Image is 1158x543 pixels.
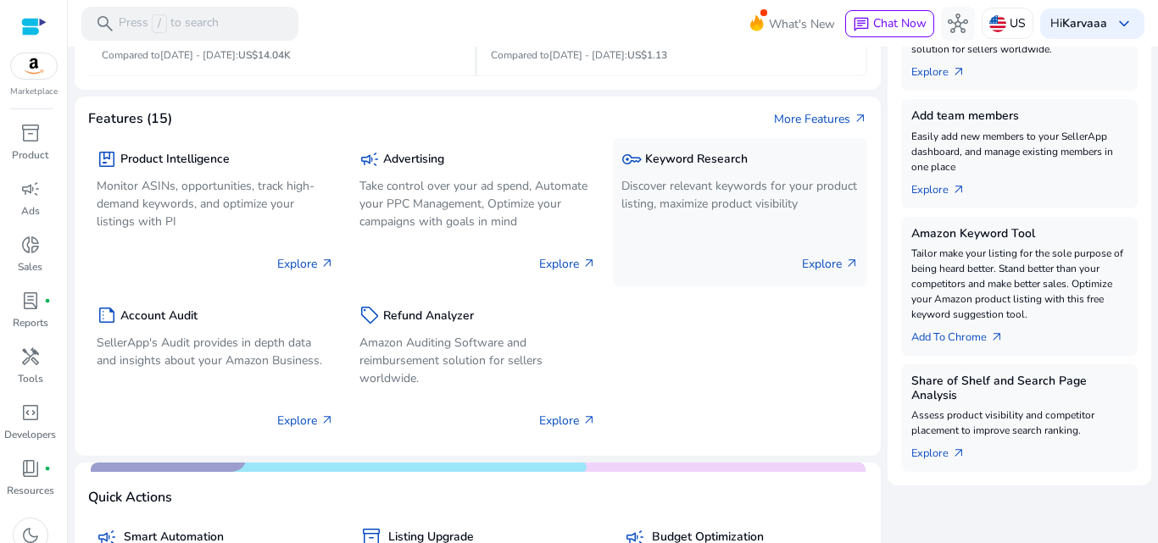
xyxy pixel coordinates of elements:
h4: Quick Actions [88,490,172,506]
span: sell [359,305,380,325]
span: hub [948,14,968,34]
span: book_4 [20,458,41,479]
p: Amazon Auditing Software and reimbursement solution for sellers worldwide. [359,334,597,387]
p: US [1010,8,1026,38]
span: keyboard_arrow_down [1114,14,1134,34]
span: arrow_outward [582,257,596,270]
h4: Features (15) [88,111,172,127]
span: arrow_outward [582,413,596,427]
span: campaign [20,179,41,199]
h5: Add team members [911,109,1128,124]
span: US$14.04K [238,48,291,62]
span: Chat Now [873,15,927,31]
span: US$1.13 [627,48,667,62]
span: / [152,14,167,33]
img: amazon.svg [11,53,57,79]
span: donut_small [20,235,41,255]
span: campaign [359,149,380,169]
button: chatChat Now [845,10,934,37]
p: Discover relevant keywords for your product listing, maximize product visibility [621,177,859,213]
p: Compared to : [102,47,461,63]
span: arrow_outward [990,330,1004,344]
span: fiber_manual_record [44,465,51,472]
img: us.svg [989,15,1006,32]
h5: Amazon Keyword Tool [911,227,1128,241]
p: Press to search [119,14,219,33]
span: arrow_outward [952,446,966,460]
p: Reports [13,315,48,330]
p: Tailor make your listing for the sole purpose of being heard better. Stand better than your compe... [911,246,1128,322]
p: Tools [18,371,43,386]
span: [DATE] - [DATE] [549,48,625,62]
span: arrow_outward [320,413,334,427]
p: Explore [277,255,334,273]
span: code_blocks [20,402,41,423]
p: Sales [18,259,42,274]
span: fiber_manual_record [44,297,51,304]
p: Resources [7,483,54,498]
span: What's New [769,9,835,39]
p: Compared to : [491,47,852,63]
span: package [97,149,117,169]
p: Ads [21,203,40,219]
h5: Advertising [383,152,444,167]
span: arrow_outward [320,257,334,270]
p: Easily add new members to your SellerApp dashboard, and manage existing members in one place [911,129,1128,175]
span: arrow_outward [845,257,859,270]
p: Explore [802,255,859,273]
a: Explorearrow_outward [911,175,979,198]
p: Explore [539,412,596,429]
p: Explore [277,412,334,429]
span: chat [853,16,870,33]
span: key [621,149,642,169]
span: search [95,14,115,34]
h5: Product Intelligence [120,152,230,167]
a: Add To Chrome [911,322,1017,346]
p: Explore [539,255,596,273]
p: Take control over your ad spend, Automate your PPC Management, Optimize your campaigns with goals... [359,177,597,230]
p: Developers [4,427,56,442]
p: Assess product visibility and competitor placement to improve search ranking. [911,407,1128,438]
p: Product [12,147,48,163]
span: arrow_outward [952,65,966,79]
span: arrow_outward [854,112,867,125]
p: Hi [1050,18,1107,30]
b: Karvaaa [1062,15,1107,31]
button: hub [941,7,975,41]
span: arrow_outward [952,183,966,197]
h5: Keyword Research [645,152,748,167]
a: Explorearrow_outward [911,438,979,462]
h5: Account Audit [120,309,198,324]
p: Marketplace [10,86,58,98]
p: SellerApp's Audit provides in depth data and insights about your Amazon Business. [97,334,334,369]
span: handyman [20,346,41,367]
h5: Refund Analyzer [383,309,474,324]
h5: Share of Shelf and Search Page Analysis [911,374,1128,403]
span: [DATE] - [DATE] [160,48,236,62]
a: Explorearrow_outward [911,57,979,80]
p: Monitor ASINs, opportunities, track high-demand keywords, and optimize your listings with PI [97,177,334,230]
span: lab_profile [20,291,41,311]
span: inventory_2 [20,123,41,143]
span: summarize [97,305,117,325]
a: More Featuresarrow_outward [774,110,867,128]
